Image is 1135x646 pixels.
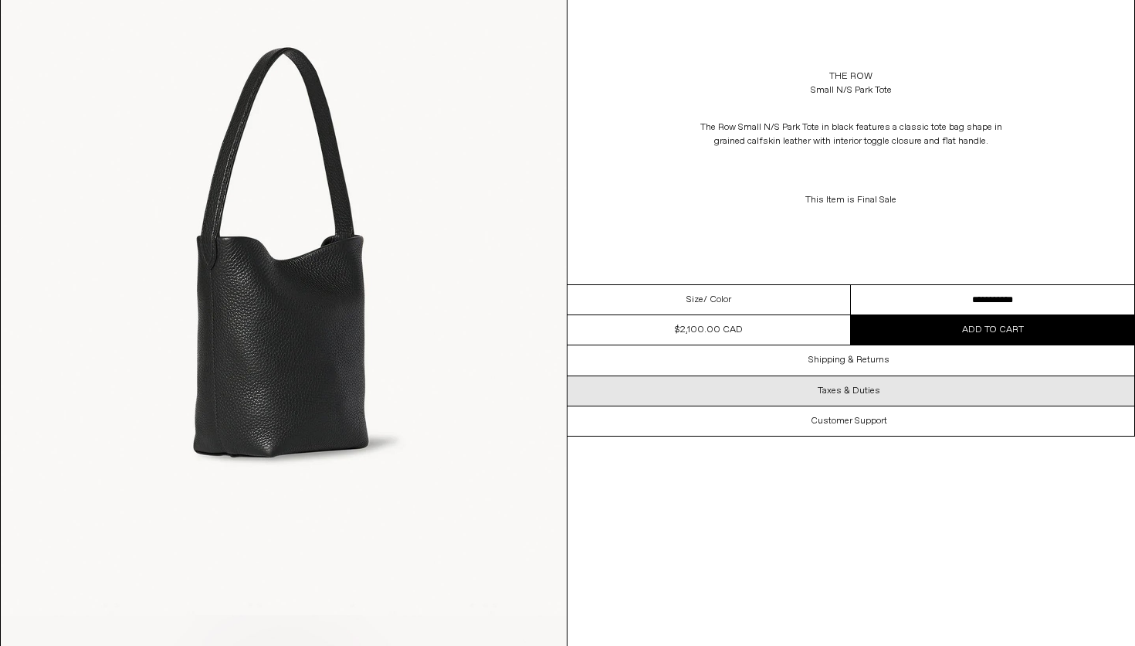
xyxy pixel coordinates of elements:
[818,386,880,396] h3: Taxes & Duties
[675,323,743,337] div: $2,100.00 CAD
[686,293,703,307] span: Size
[703,293,731,307] span: / Color
[808,355,889,365] h3: Shipping & Returns
[829,70,872,83] a: The Row
[811,83,892,97] div: Small N/S Park Tote
[805,194,896,206] span: This Item is Final Sale
[851,315,1134,345] button: Add to cart
[696,113,1005,156] p: The Row Small N/S Park Tote in black features a c
[811,416,887,427] h3: Customer Support
[962,324,1024,336] span: Add to cart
